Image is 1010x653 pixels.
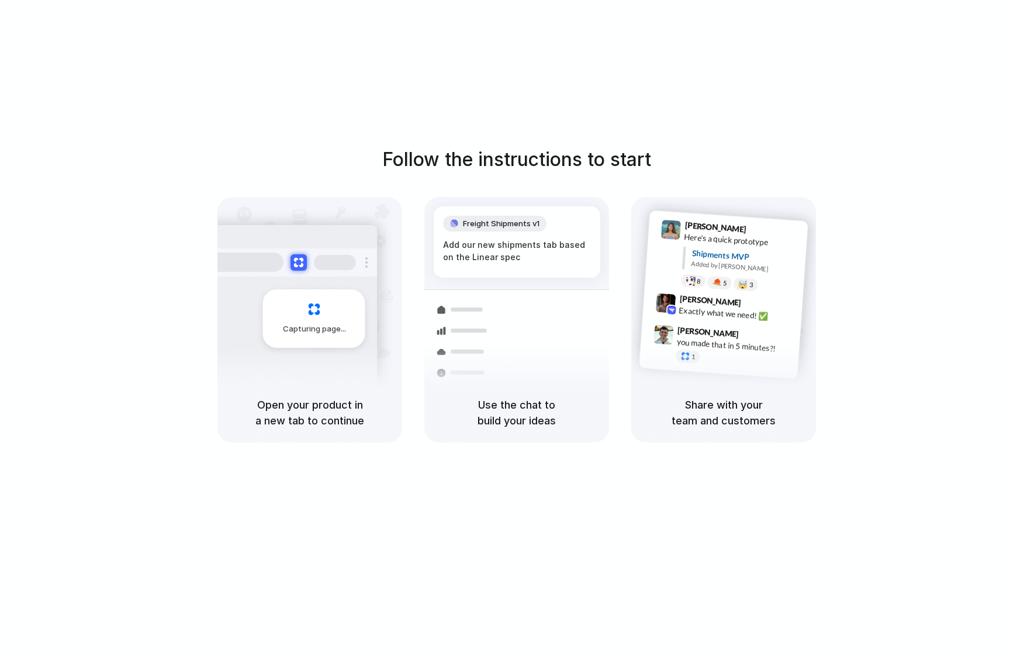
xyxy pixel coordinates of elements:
[697,278,701,284] span: 8
[679,292,741,309] span: [PERSON_NAME]
[463,218,539,230] span: Freight Shipments v1
[645,397,802,429] h5: Share with your team and customers
[745,298,769,312] span: 9:42 AM
[679,304,795,324] div: Exactly what we need! ✅
[691,259,798,276] div: Added by [PERSON_NAME]
[684,219,746,236] span: [PERSON_NAME]
[738,280,748,289] div: 🤯
[742,329,766,343] span: 9:47 AM
[749,281,753,288] span: 3
[691,247,800,266] div: Shipments MVP
[231,397,388,429] h5: Open your product in a new tab to continue
[750,224,774,238] span: 9:41 AM
[438,397,595,429] h5: Use the chat to build your ideas
[283,323,348,335] span: Capturing page
[382,146,651,174] h1: Follow the instructions to start
[676,336,793,355] div: you made that in 5 minutes?!
[723,279,727,286] span: 5
[684,230,801,250] div: Here's a quick prototype
[443,239,591,263] div: Add our new shipments tab based on the Linear spec
[677,323,739,340] span: [PERSON_NAME]
[691,354,696,360] span: 1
